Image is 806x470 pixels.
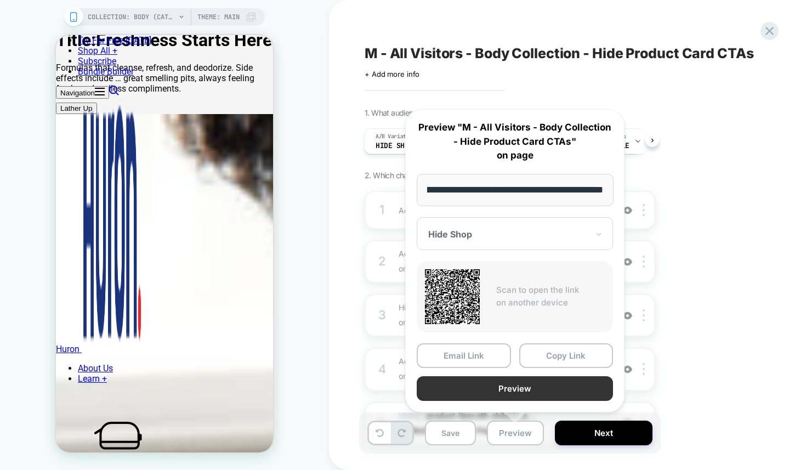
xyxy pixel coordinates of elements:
[377,199,388,221] div: 1
[425,421,476,445] button: Save
[376,142,413,150] span: Hide Shop
[22,328,57,338] a: About Us
[53,52,63,63] a: Search
[555,421,652,445] button: Next
[365,45,754,61] span: M - All Visitors - Body Collection - Hide Product Card CTAs
[22,31,78,42] a: Bundle Builder
[376,133,416,140] span: A/B Variation
[365,171,508,180] span: 2. Which changes the experience contains?
[377,251,388,273] div: 2
[365,108,536,117] span: 1. What audience and where will the experience run?
[417,376,613,401] button: Preview
[643,256,645,268] img: close
[197,8,240,26] span: Theme: MAIN
[519,343,614,368] button: Copy Link
[643,204,645,216] img: close
[417,121,613,163] p: Preview "M - All Visitors - Body Collection - Hide Product Card CTAs" on page
[496,284,605,309] p: Scan to open the link on another device
[22,338,51,349] a: Learn +
[487,421,544,445] button: Preview
[365,70,419,78] span: + Add more info
[643,309,645,321] img: close
[22,10,61,21] a: Shop All +
[26,64,86,317] img: Huron brand logo
[377,304,388,326] div: 3
[377,359,388,381] div: 4
[4,54,39,62] span: Navigation
[88,8,175,26] span: COLLECTION: Body (Category)
[9,362,149,409] iframe: Marketing Popup
[417,343,511,368] button: Email Link
[22,21,60,31] a: Subscribe
[643,363,645,375] img: close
